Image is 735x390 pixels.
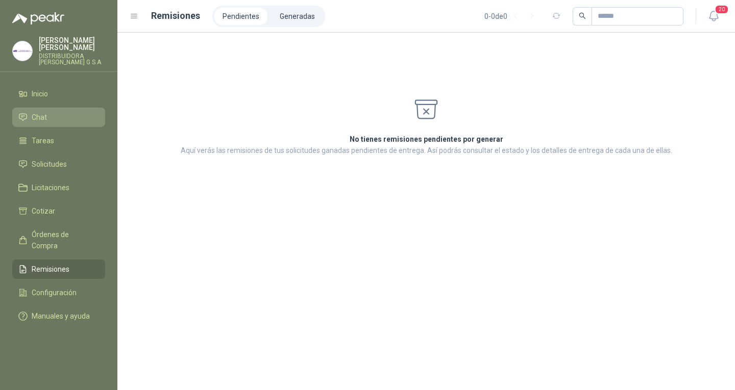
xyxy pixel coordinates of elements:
[715,5,729,14] span: 20
[32,135,54,146] span: Tareas
[32,310,90,322] span: Manuales y ayuda
[272,8,323,25] a: Generadas
[32,264,69,275] span: Remisiones
[12,108,105,127] a: Chat
[12,131,105,150] a: Tareas
[579,12,586,19] span: search
[32,159,67,170] span: Solicitudes
[13,41,32,61] img: Company Logo
[32,287,77,298] span: Configuración
[12,12,64,24] img: Logo peakr
[32,88,48,99] span: Inicio
[350,135,503,143] strong: No tienes remisiones pendientes por generar
[32,205,55,217] span: Cotizar
[12,178,105,197] a: Licitaciones
[12,306,105,326] a: Manuales y ayuda
[12,84,105,103] a: Inicio
[12,225,105,255] a: Órdenes de Compra
[214,8,267,25] a: Pendientes
[32,112,47,123] span: Chat
[704,7,723,25] button: 20
[12,154,105,174] a: Solicitudes
[39,53,105,65] p: DISTRIBUIDORA [PERSON_NAME] G S.A
[32,229,95,251] span: Órdenes de Compra
[181,145,672,156] p: Aquí verás las remisiones de tus solicitudes ganadas pendientes de entrega. Así podrás consultar ...
[12,259,105,279] a: Remisiones
[151,9,200,23] h1: Remisiones
[12,201,105,221] a: Cotizar
[484,8,540,24] div: 0 - 0 de 0
[12,283,105,302] a: Configuración
[39,37,105,51] p: [PERSON_NAME] [PERSON_NAME]
[32,182,69,193] span: Licitaciones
